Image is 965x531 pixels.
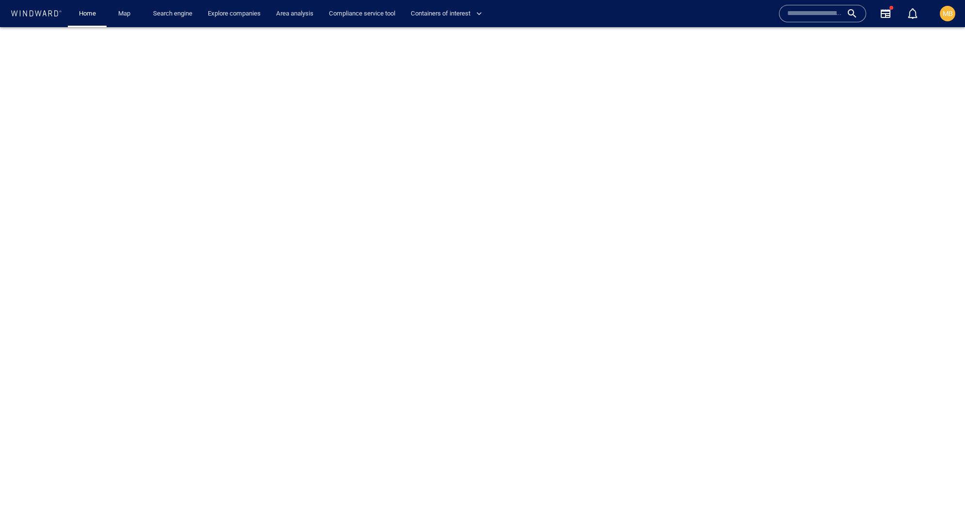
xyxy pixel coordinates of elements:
[907,8,918,19] div: Notification center
[924,487,958,524] iframe: Chat
[411,8,482,19] span: Containers of interest
[272,5,317,22] a: Area analysis
[325,5,399,22] a: Compliance service tool
[72,5,103,22] button: Home
[204,5,265,22] a: Explore companies
[114,5,138,22] a: Map
[943,10,953,17] span: MB
[75,5,100,22] a: Home
[110,5,141,22] button: Map
[149,5,196,22] a: Search engine
[938,4,957,23] button: MB
[407,5,490,22] button: Containers of interest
